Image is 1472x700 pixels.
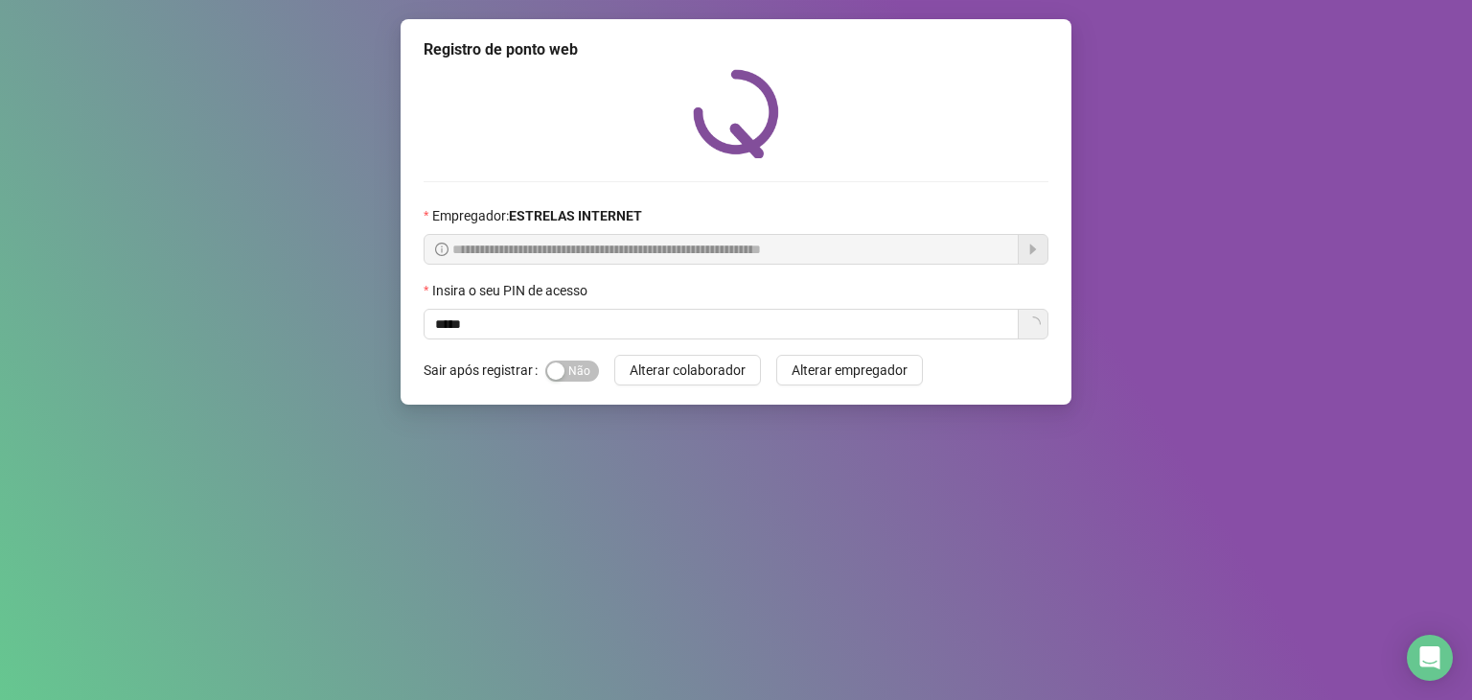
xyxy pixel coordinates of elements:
span: Alterar empregador [792,360,908,381]
span: info-circle [435,243,448,256]
div: Registro de ponto web [424,38,1048,61]
div: Open Intercom Messenger [1407,635,1453,681]
button: Alterar colaborador [614,355,761,385]
label: Sair após registrar [424,355,545,385]
strong: ESTRELAS INTERNET [509,208,642,223]
label: Insira o seu PIN de acesso [424,280,600,301]
span: Alterar colaborador [630,360,746,381]
button: Alterar empregador [776,355,923,385]
span: Empregador : [432,205,642,226]
img: QRPoint [693,69,779,158]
